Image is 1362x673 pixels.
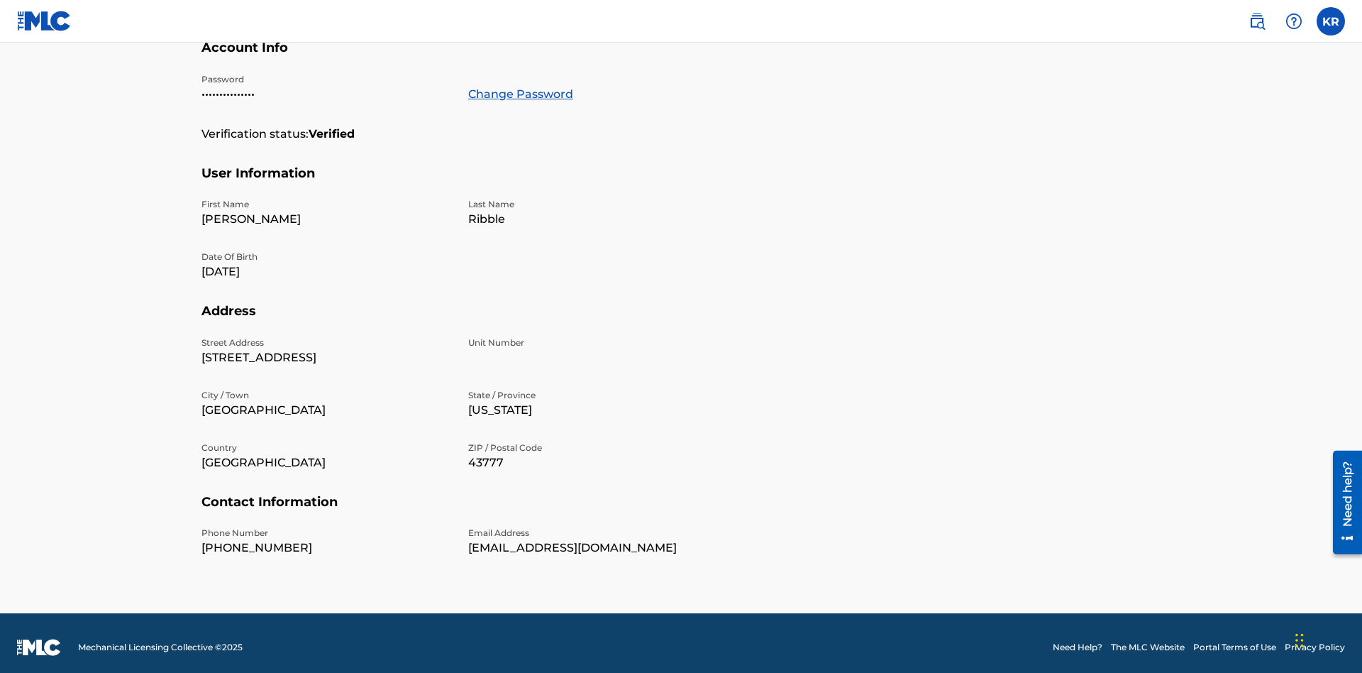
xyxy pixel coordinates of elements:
[468,86,573,103] a: Change Password
[201,251,451,263] p: Date Of Birth
[468,389,718,402] p: State / Province
[201,126,309,143] p: Verification status:
[17,11,72,31] img: MLC Logo
[1053,641,1102,654] a: Need Help?
[1295,619,1304,662] div: Drag
[1193,641,1276,654] a: Portal Terms of Use
[468,540,718,557] p: [EMAIL_ADDRESS][DOMAIN_NAME]
[201,527,451,540] p: Phone Number
[468,442,718,454] p: ZIP / Postal Code
[201,165,1161,199] h5: User Information
[201,40,1161,73] h5: Account Info
[468,527,718,540] p: Email Address
[468,402,718,419] p: [US_STATE]
[1317,7,1345,35] div: User Menu
[201,540,451,557] p: [PHONE_NUMBER]
[201,211,451,228] p: [PERSON_NAME]
[309,126,355,143] strong: Verified
[468,211,718,228] p: Ribble
[1111,641,1185,654] a: The MLC Website
[201,402,451,419] p: [GEOGRAPHIC_DATA]
[17,639,61,656] img: logo
[201,73,451,86] p: Password
[1322,445,1362,562] iframe: Resource Center
[1285,641,1345,654] a: Privacy Policy
[468,198,718,211] p: Last Name
[1243,7,1271,35] a: Public Search
[201,86,451,103] p: •••••••••••••••
[1280,7,1308,35] div: Help
[201,263,451,280] p: [DATE]
[201,303,1161,336] h5: Address
[201,198,451,211] p: First Name
[1291,605,1362,673] iframe: Chat Widget
[201,349,451,366] p: [STREET_ADDRESS]
[1285,13,1302,30] img: help
[201,336,451,349] p: Street Address
[201,389,451,402] p: City / Town
[201,442,451,454] p: Country
[468,336,718,349] p: Unit Number
[1248,13,1266,30] img: search
[78,641,243,654] span: Mechanical Licensing Collective © 2025
[201,494,1161,527] h5: Contact Information
[201,454,451,471] p: [GEOGRAPHIC_DATA]
[468,454,718,471] p: 43777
